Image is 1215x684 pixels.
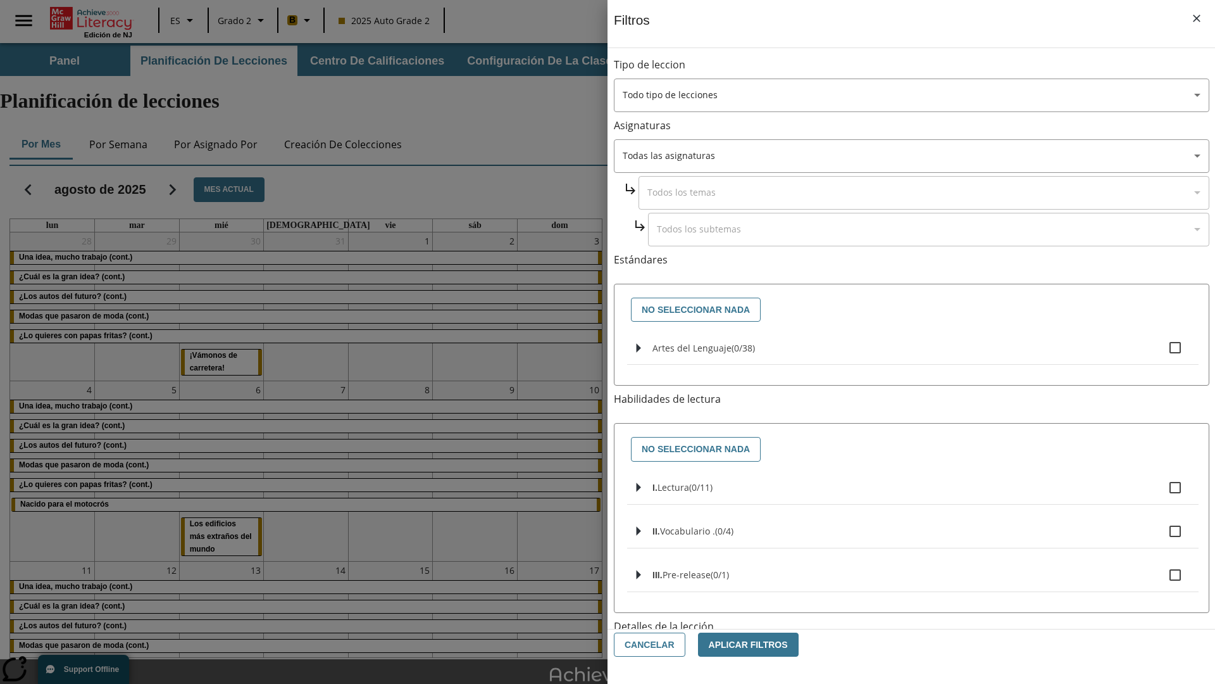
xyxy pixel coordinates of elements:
h1: Filtros [614,13,650,47]
button: No seleccionar nada [631,298,761,322]
span: II. [652,526,660,536]
span: I. [652,483,657,493]
p: Estándares [614,253,1209,267]
span: 0 estándares seleccionados/4 estándares en grupo [715,525,733,537]
span: Artes del Lenguaje [652,342,732,354]
button: Cancelar [614,633,685,657]
span: 0 estándares seleccionados/1 estándares en grupo [711,569,729,581]
div: Seleccione un tipo de lección [614,79,1209,112]
span: Pre-release [663,569,711,581]
span: 0 estándares seleccionados/38 estándares en grupo [732,342,755,354]
div: Seleccione una Asignatura [614,139,1209,173]
span: Lectura [657,481,689,493]
p: Tipo de leccion [614,58,1209,72]
p: Detalles de la lección [614,619,1209,634]
div: Seleccione habilidades [625,434,1199,465]
span: 0 estándares seleccionados/11 estándares en grupo [689,481,713,493]
p: Asignaturas [614,118,1209,133]
p: Habilidades de lectura [614,392,1209,407]
button: No seleccionar nada [631,437,761,462]
ul: Seleccione habilidades [627,471,1199,602]
span: III. [652,570,663,580]
div: Seleccione estándares [625,294,1199,326]
button: Aplicar Filtros [698,633,799,657]
span: Vocabulario . [660,525,715,537]
ul: Seleccione estándares [627,331,1199,375]
button: Cerrar los filtros del Menú lateral [1183,5,1210,32]
div: Seleccione una Asignatura [639,176,1209,210]
div: Seleccione una Asignatura [648,213,1209,246]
